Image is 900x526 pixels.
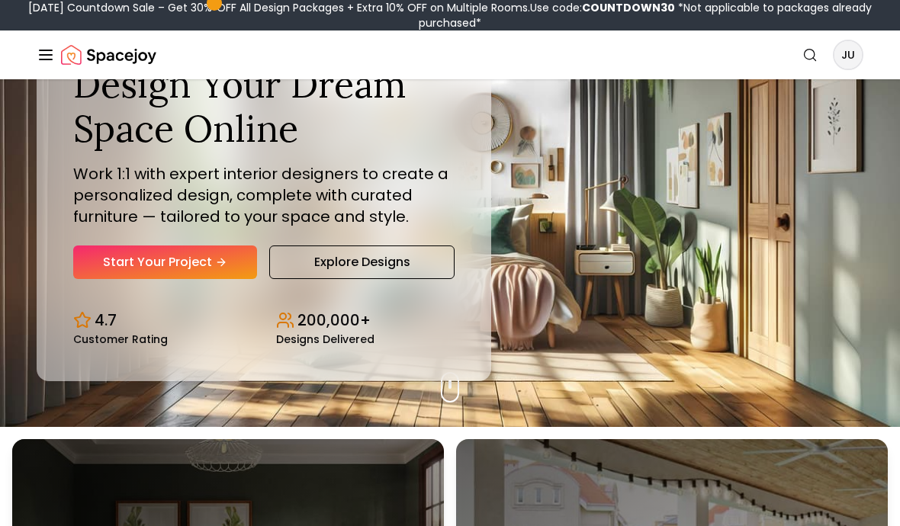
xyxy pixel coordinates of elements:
[61,40,156,70] a: Spacejoy
[73,297,455,345] div: Design stats
[73,63,455,150] h1: Design Your Dream Space Online
[73,245,257,279] a: Start Your Project
[834,41,862,69] span: JU
[61,40,156,70] img: Spacejoy Logo
[297,310,371,331] p: 200,000+
[37,30,863,79] nav: Global
[73,163,455,227] p: Work 1:1 with expert interior designers to create a personalized design, complete with curated fu...
[269,245,455,279] a: Explore Designs
[276,334,374,345] small: Designs Delivered
[73,334,168,345] small: Customer Rating
[95,310,117,331] p: 4.7
[833,40,863,70] button: JU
